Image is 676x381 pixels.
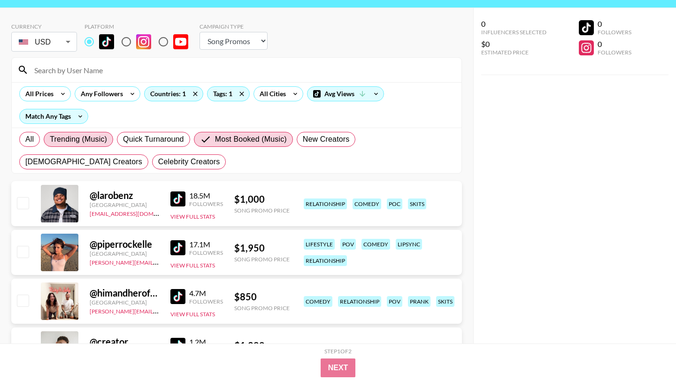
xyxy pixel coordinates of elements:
div: lifestyle [304,239,335,250]
img: TikTok [170,191,185,206]
a: [PERSON_NAME][EMAIL_ADDRESS][DOMAIN_NAME] [90,306,229,315]
div: Countries: 1 [145,87,203,101]
div: 18.5M [189,191,223,200]
div: Avg Views [307,87,384,101]
div: Followers [598,29,631,36]
div: [GEOGRAPHIC_DATA] [90,250,159,257]
img: TikTok [170,338,185,353]
div: 0 [598,19,631,29]
img: TikTok [99,34,114,49]
div: Song Promo Price [234,207,290,214]
div: Campaign Type [200,23,268,30]
div: Followers [189,298,223,305]
div: Currency [11,23,77,30]
a: [EMAIL_ADDRESS][DOMAIN_NAME] [90,208,184,217]
div: relationship [304,198,347,209]
div: $ 1,950 [234,242,290,254]
div: Song Promo Price [234,305,290,312]
div: 1.2M [189,337,223,347]
span: All [25,134,34,145]
div: Estimated Price [481,49,546,56]
div: relationship [304,255,347,266]
img: Instagram [136,34,151,49]
div: $ 850 [234,291,290,303]
div: skits [408,198,426,209]
img: YouTube [173,34,188,49]
div: [GEOGRAPHIC_DATA] [90,299,159,306]
div: comedy [353,198,381,209]
img: TikTok [170,240,185,255]
div: Influencers Selected [481,29,546,36]
a: [PERSON_NAME][EMAIL_ADDRESS][DOMAIN_NAME] [90,257,229,266]
img: TikTok [170,289,185,304]
div: skits [436,296,454,307]
div: Tags: 1 [207,87,249,101]
div: $ 1,000 [234,193,290,205]
span: Trending (Music) [50,134,107,145]
span: [DEMOGRAPHIC_DATA] Creators [25,156,142,168]
div: Followers [189,200,223,207]
div: lipsync [396,239,422,250]
iframe: Drift Widget Chat Window [483,236,670,340]
div: Song Promo Price [234,256,290,263]
div: 4.7M [189,289,223,298]
span: Quick Turnaround [123,134,184,145]
div: @ himandherofficial [90,287,159,299]
div: $0 [481,39,546,49]
div: comedy [304,296,332,307]
div: 0 [481,19,546,29]
button: View Full Stats [170,262,215,269]
div: @ piperrockelle [90,238,159,250]
div: Step 1 of 2 [324,348,352,355]
div: comedy [361,239,390,250]
div: [GEOGRAPHIC_DATA] [90,201,159,208]
input: Search by User Name [29,62,456,77]
div: Platform [84,23,196,30]
div: @ larobenz [90,190,159,201]
div: poc [387,198,402,209]
div: Any Followers [75,87,125,101]
div: Followers [189,249,223,256]
button: View Full Stats [170,213,215,220]
div: All Prices [20,87,55,101]
button: Next [321,358,356,377]
span: Celebrity Creators [158,156,220,168]
div: 17.1M [189,240,223,249]
div: pov [340,239,356,250]
span: Most Booked (Music) [215,134,287,145]
button: View Full Stats [170,311,215,318]
div: pov [387,296,402,307]
iframe: Drift Widget Chat Controller [629,334,665,370]
div: $ 1,200 [234,340,290,351]
div: 0 [598,39,631,49]
div: relationship [338,296,381,307]
div: All Cities [254,87,288,101]
span: New Creators [303,134,350,145]
div: USD [13,34,75,50]
div: Match Any Tags [20,109,88,123]
div: @ creator___ [90,336,159,348]
div: prank [408,296,430,307]
div: Followers [598,49,631,56]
